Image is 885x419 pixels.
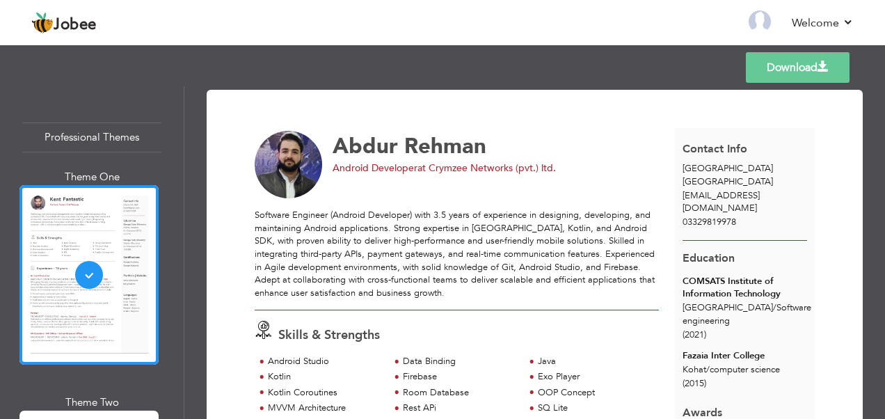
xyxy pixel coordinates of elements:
span: Education [683,251,735,266]
span: (2015) [683,377,706,390]
span: Abdur [333,132,398,161]
div: OOP Concept [538,386,651,400]
img: Profile Img [749,10,771,33]
span: 03329819978 [683,216,736,228]
a: Jobee [31,12,97,34]
span: [GEOGRAPHIC_DATA] [683,162,773,175]
div: Exo Player [538,370,651,384]
a: Welcome [792,15,854,31]
div: Java [538,355,651,368]
span: Contact Info [683,141,747,157]
div: Data Binding [403,355,516,368]
div: Theme Two [22,395,161,410]
div: SQ Lite [538,402,651,415]
span: Android Developer [333,161,417,175]
img: No image [255,131,323,199]
div: COMSATS Institute of Information Technology [683,275,807,301]
span: [EMAIL_ADDRESS][DOMAIN_NAME] [683,189,760,215]
div: Firebase [403,370,516,384]
span: (2021) [683,329,706,341]
span: [GEOGRAPHIC_DATA] Software engineering [683,301,811,327]
div: Android Studio [268,355,381,368]
div: Fazaia Inter College [683,349,807,363]
span: Kohat computer science [683,363,780,376]
span: Skills & Strengths [278,326,380,344]
div: MVVM Architecture [268,402,381,415]
span: / [706,363,710,376]
span: / [773,301,776,314]
div: Kotlin [268,370,381,384]
span: [GEOGRAPHIC_DATA] [683,175,773,188]
div: Kotlin Coroutines [268,386,381,400]
div: Professional Themes [22,122,161,152]
a: Download [746,52,850,83]
span: Rehman [404,132,486,161]
div: Room Database [403,386,516,400]
div: Rest APi [403,402,516,415]
img: jobee.io [31,12,54,34]
div: Theme One [22,170,161,184]
span: at Crymzee Networks (pvt.) ltd. [417,161,556,175]
span: Jobee [54,17,97,33]
div: Software Engineer (Android Developer) with 3.5 years of experience in designing, developing, and ... [255,209,660,299]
